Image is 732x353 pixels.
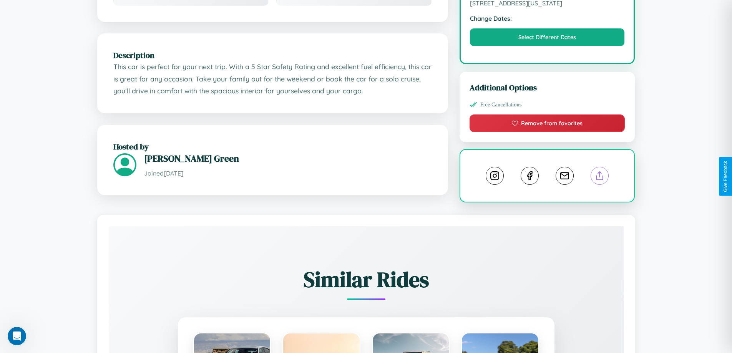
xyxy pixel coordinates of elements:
[144,168,432,179] p: Joined [DATE]
[8,327,26,345] iframe: Intercom live chat
[113,61,432,97] p: This car is perfect for your next trip. With a 5 Star Safety Rating and excellent fuel efficiency...
[113,50,432,61] h2: Description
[470,82,625,93] h3: Additional Options
[144,152,432,165] h3: [PERSON_NAME] Green
[470,15,625,22] strong: Change Dates:
[470,28,625,46] button: Select Different Dates
[723,161,728,192] div: Give Feedback
[470,114,625,132] button: Remove from favorites
[480,101,522,108] span: Free Cancellations
[113,141,432,152] h2: Hosted by
[136,265,597,294] h2: Similar Rides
